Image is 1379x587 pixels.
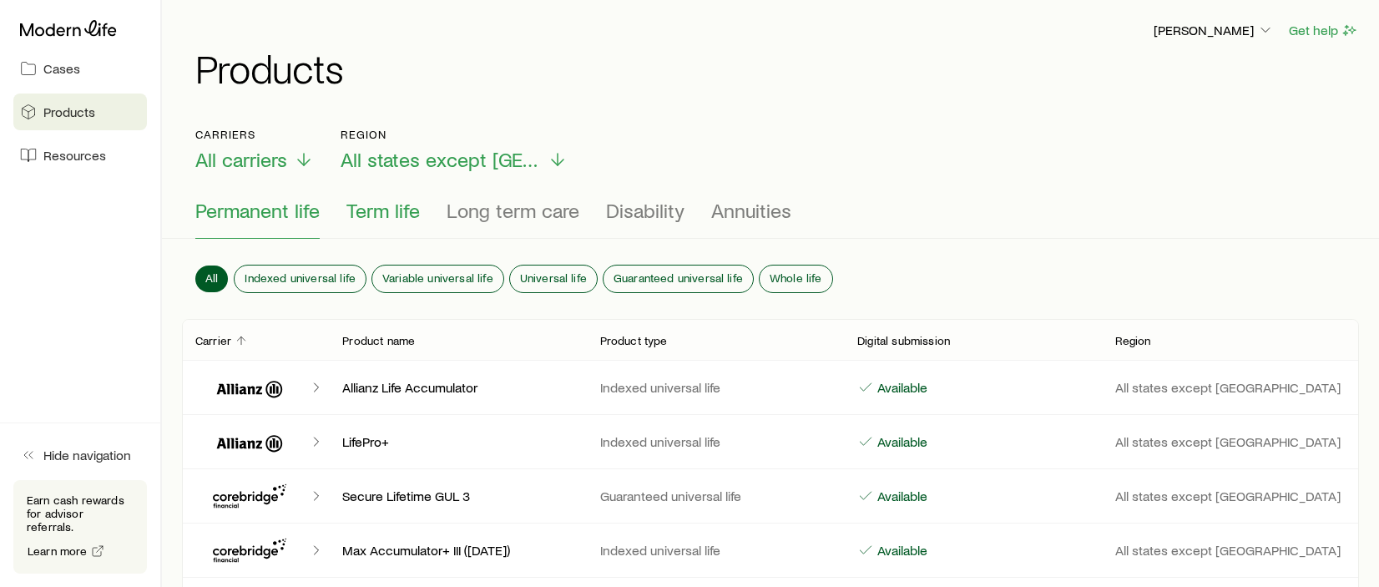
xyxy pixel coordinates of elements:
[614,271,743,285] span: Guaranteed universal life
[342,488,573,504] p: Secure Lifetime GUL 3
[205,271,218,285] span: All
[1288,21,1359,40] button: Get help
[1153,21,1275,41] button: [PERSON_NAME]
[13,437,147,473] button: Hide navigation
[600,488,831,504] p: Guaranteed universal life
[1154,22,1274,38] p: [PERSON_NAME]
[27,493,134,534] p: Earn cash rewards for advisor referrals.
[195,148,287,171] span: All carriers
[195,48,1359,88] h1: Products
[13,94,147,130] a: Products
[604,266,753,292] button: Guaranteed universal life
[711,199,791,222] span: Annuities
[1115,542,1346,559] p: All states except [GEOGRAPHIC_DATA]
[195,334,231,347] p: Carrier
[606,199,684,222] span: Disability
[13,480,147,574] div: Earn cash rewards for advisor referrals.Learn more
[874,488,927,504] p: Available
[195,128,314,141] p: Carriers
[43,104,95,120] span: Products
[600,379,831,396] p: Indexed universal life
[43,60,80,77] span: Cases
[195,128,314,172] button: CarriersAll carriers
[195,199,320,222] span: Permanent life
[43,147,106,164] span: Resources
[195,199,1346,239] div: Product types
[341,128,568,172] button: RegionAll states except [GEOGRAPHIC_DATA]
[342,334,415,347] p: Product name
[342,433,573,450] p: LifePro+
[600,433,831,450] p: Indexed universal life
[447,199,579,222] span: Long term care
[342,379,573,396] p: Allianz Life Accumulator
[245,271,356,285] span: Indexed universal life
[13,50,147,87] a: Cases
[1115,488,1346,504] p: All states except [GEOGRAPHIC_DATA]
[195,266,228,292] button: All
[520,271,587,285] span: Universal life
[13,137,147,174] a: Resources
[857,334,950,347] p: Digital submission
[43,447,131,463] span: Hide navigation
[1115,334,1151,347] p: Region
[1115,433,1346,450] p: All states except [GEOGRAPHIC_DATA]
[235,266,366,292] button: Indexed universal life
[600,542,831,559] p: Indexed universal life
[600,334,668,347] p: Product type
[760,266,832,292] button: Whole life
[510,266,597,292] button: Universal life
[346,199,420,222] span: Term life
[372,266,503,292] button: Variable universal life
[341,148,541,171] span: All states except [GEOGRAPHIC_DATA]
[341,128,568,141] p: Region
[28,545,88,557] span: Learn more
[342,542,573,559] p: Max Accumulator+ III ([DATE])
[770,271,822,285] span: Whole life
[1115,379,1346,396] p: All states except [GEOGRAPHIC_DATA]
[874,433,927,450] p: Available
[382,271,493,285] span: Variable universal life
[874,542,927,559] p: Available
[874,379,927,396] p: Available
